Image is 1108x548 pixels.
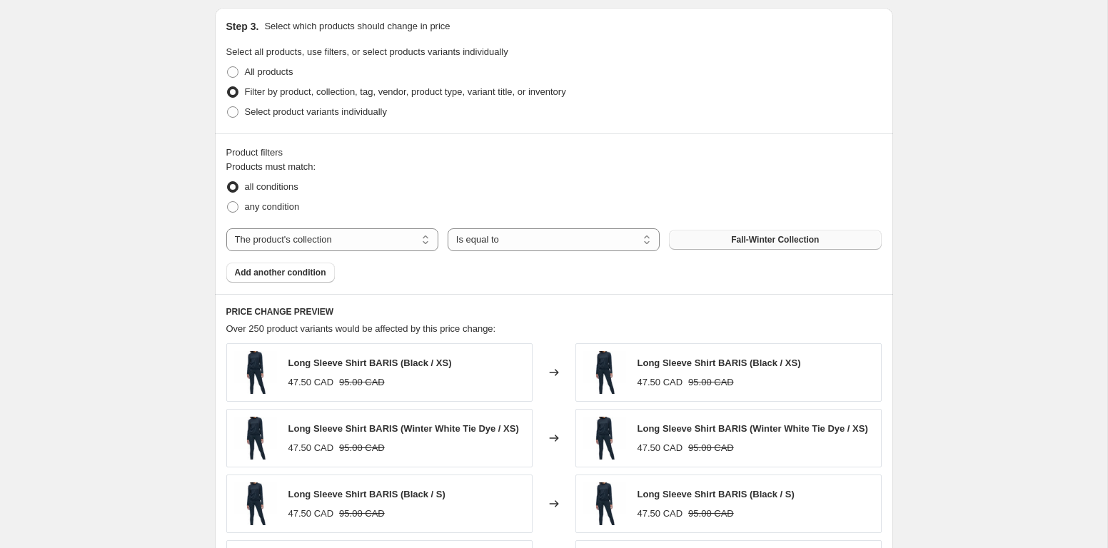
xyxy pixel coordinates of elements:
[339,507,385,521] strike: 95.00 CAD
[234,482,277,525] img: BARISA12ET06407006-1_1_80x.jpg
[688,375,734,390] strike: 95.00 CAD
[245,106,387,117] span: Select product variants individually
[288,423,519,434] span: Long Sleeve Shirt BARIS (Winter White Tie Dye / XS)
[245,66,293,77] span: All products
[638,357,801,368] span: Long Sleeve Shirt BARIS (Black / XS)
[226,306,882,318] h6: PRICE CHANGE PREVIEW
[245,86,566,97] span: Filter by product, collection, tag, vendor, product type, variant title, or inventory
[339,375,385,390] strike: 95.00 CAD
[226,46,508,57] span: Select all products, use filters, or select products variants individually
[288,375,334,390] div: 47.50 CAD
[669,230,881,250] button: Fall-Winter Collection
[638,441,683,455] div: 47.50 CAD
[638,375,683,390] div: 47.50 CAD
[288,507,334,521] div: 47.50 CAD
[583,417,626,460] img: BARISA12ET06407006-1_1_80x.jpg
[638,507,683,521] div: 47.50 CAD
[234,351,277,394] img: BARISA12ET06407006-1_1_80x.jpg
[731,234,819,245] span: Fall-Winter Collection
[638,489,795,499] span: Long Sleeve Shirt BARIS (Black / S)
[234,417,277,460] img: BARISA12ET06407006-1_1_80x.jpg
[226,146,882,160] div: Product filters
[288,441,334,455] div: 47.50 CAD
[226,263,335,283] button: Add another condition
[226,19,259,34] h2: Step 3.
[288,357,452,368] span: Long Sleeve Shirt BARIS (Black / XS)
[245,181,298,192] span: all conditions
[688,507,734,521] strike: 95.00 CAD
[226,161,316,172] span: Products must match:
[688,441,734,455] strike: 95.00 CAD
[264,19,450,34] p: Select which products should change in price
[226,323,496,334] span: Over 250 product variants would be affected by this price change:
[638,423,868,434] span: Long Sleeve Shirt BARIS (Winter White Tie Dye / XS)
[235,267,326,278] span: Add another condition
[583,482,626,525] img: BARISA12ET06407006-1_1_80x.jpg
[583,351,626,394] img: BARISA12ET06407006-1_1_80x.jpg
[288,489,445,499] span: Long Sleeve Shirt BARIS (Black / S)
[245,201,300,212] span: any condition
[339,441,385,455] strike: 95.00 CAD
